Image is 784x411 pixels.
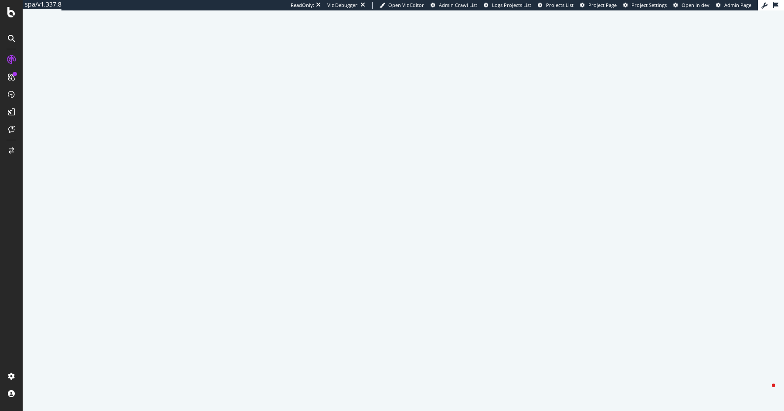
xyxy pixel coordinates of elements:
span: Open Viz Editor [388,2,424,8]
a: Project Settings [623,2,667,9]
a: Projects List [538,2,574,9]
a: Admin Crawl List [431,2,477,9]
span: Project Page [588,2,617,8]
iframe: Intercom live chat [754,381,775,402]
div: Viz Debugger: [327,2,359,9]
span: Projects List [546,2,574,8]
span: Open in dev [682,2,709,8]
span: Admin Page [724,2,751,8]
a: Open Viz Editor [380,2,424,9]
span: Admin Crawl List [439,2,477,8]
a: Logs Projects List [484,2,531,9]
span: Logs Projects List [492,2,531,8]
span: Project Settings [631,2,667,8]
a: Project Page [580,2,617,9]
a: Admin Page [716,2,751,9]
div: ReadOnly: [291,2,314,9]
a: Open in dev [673,2,709,9]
